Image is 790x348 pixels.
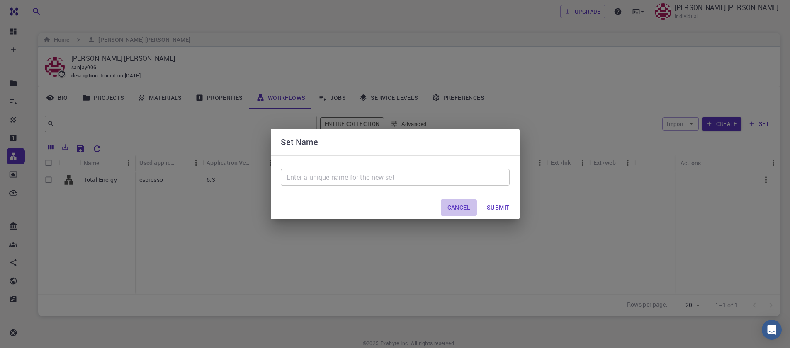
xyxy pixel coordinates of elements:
[281,169,510,186] input: Enter a unique name for the new set
[17,6,46,13] span: Support
[281,135,318,149] h6: Set Name
[480,199,516,216] button: Submit
[441,199,477,216] button: Cancel
[762,320,782,340] div: Open Intercom Messenger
